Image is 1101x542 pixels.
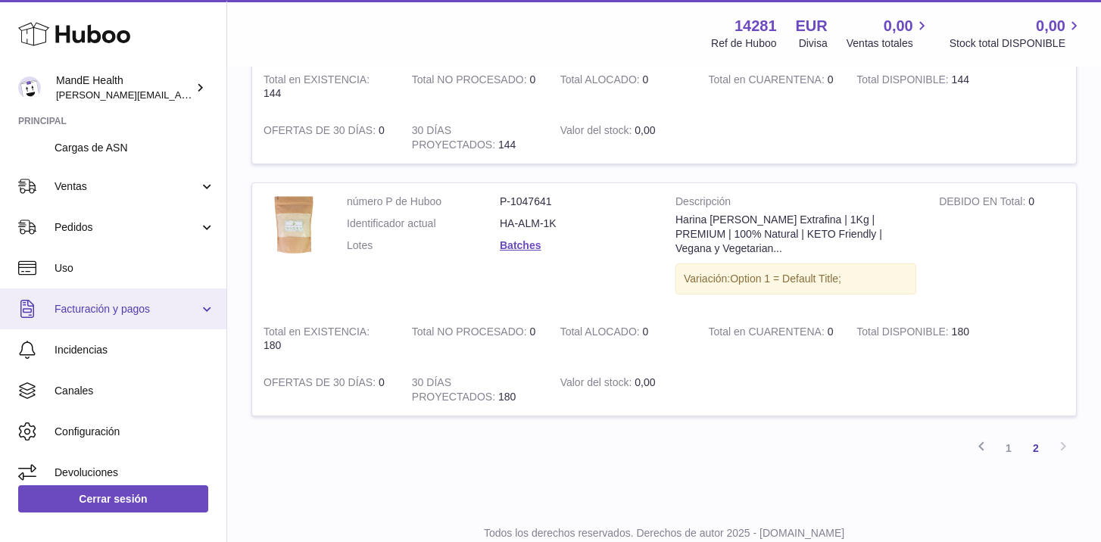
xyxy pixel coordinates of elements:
div: Ref de Huboo [711,36,776,51]
span: Option 1 = Default Title; [730,273,841,285]
td: 180 [252,313,401,365]
span: 0,00 [884,16,913,36]
strong: Total NO PROCESADO [412,73,530,89]
span: [PERSON_NAME][EMAIL_ADDRESS][PERSON_NAME][DOMAIN_NAME] [56,89,385,101]
strong: Valor del stock [560,124,635,140]
strong: Valor del stock [560,376,635,392]
div: Variación: [675,263,916,294]
strong: EUR [796,16,828,36]
td: 0 [549,313,697,365]
div: MandE Health [56,73,192,102]
dd: P-1047641 [500,195,653,209]
strong: OFERTAS DE 30 DÍAS [264,376,379,392]
span: 0,00 [635,376,655,388]
strong: 30 DÍAS PROYECTADOS [412,124,498,154]
td: 0 [401,313,549,365]
strong: OFERTAS DE 30 DÍAS [264,124,379,140]
strong: Total DISPONIBLE [856,326,951,341]
td: 144 [845,61,993,113]
dt: Lotes [347,238,500,253]
a: Cerrar sesión [18,485,208,512]
strong: Total en EXISTENCIA [264,326,370,341]
strong: DEBIDO EN Total [939,195,1028,211]
dt: número P de Huboo [347,195,500,209]
td: 0 [252,364,401,416]
span: Incidencias [55,343,215,357]
div: Harina [PERSON_NAME] Extrafina | 1Kg | PREMIUM | 100% Natural | KETO Friendly | Vegana y Vegetari... [675,213,916,256]
img: product image [264,195,324,255]
strong: Total ALOCADO [560,326,643,341]
p: Todos los derechos reservados. Derechos de autor 2025 - [DOMAIN_NAME] [239,526,1089,540]
strong: Total en CUARENTENA [708,326,827,341]
span: Uso [55,261,215,276]
a: 0,00 Stock total DISPONIBLE [950,16,1083,51]
strong: 30 DÍAS PROYECTADOS [412,376,498,406]
td: 0 [252,112,401,164]
span: 0,00 [635,124,655,136]
strong: Total en EXISTENCIA [264,73,370,89]
a: 0,00 Ventas totales [847,16,931,51]
strong: Total ALOCADO [560,73,643,89]
div: Divisa [799,36,828,51]
strong: Total en CUARENTENA [708,73,827,89]
span: 0 [828,326,834,338]
strong: 14281 [735,16,777,36]
dt: Identificador actual [347,216,500,231]
td: 180 [845,313,993,365]
span: Ventas totales [847,36,931,51]
span: Ventas [55,179,199,194]
td: 144 [252,61,401,113]
strong: Total NO PROCESADO [412,326,530,341]
td: 180 [401,364,549,416]
dd: HA-ALM-1K [500,216,653,231]
a: 1 [995,435,1022,462]
span: Configuración [55,425,215,439]
a: 2 [1022,435,1050,462]
span: Facturación y pagos [55,302,199,316]
td: 0 [549,61,697,113]
span: 0 [828,73,834,86]
img: luis.mendieta@mandehealth.com [18,76,41,99]
strong: Descripción [675,195,916,213]
span: Cargas de ASN [55,141,215,155]
a: Batches [500,239,541,251]
span: Devoluciones [55,466,215,480]
span: Stock total DISPONIBLE [950,36,1083,51]
td: 0 [401,61,549,113]
strong: Total DISPONIBLE [856,73,951,89]
span: 0,00 [1036,16,1065,36]
span: Pedidos [55,220,199,235]
td: 0 [928,183,1076,313]
td: 144 [401,112,549,164]
span: Canales [55,384,215,398]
